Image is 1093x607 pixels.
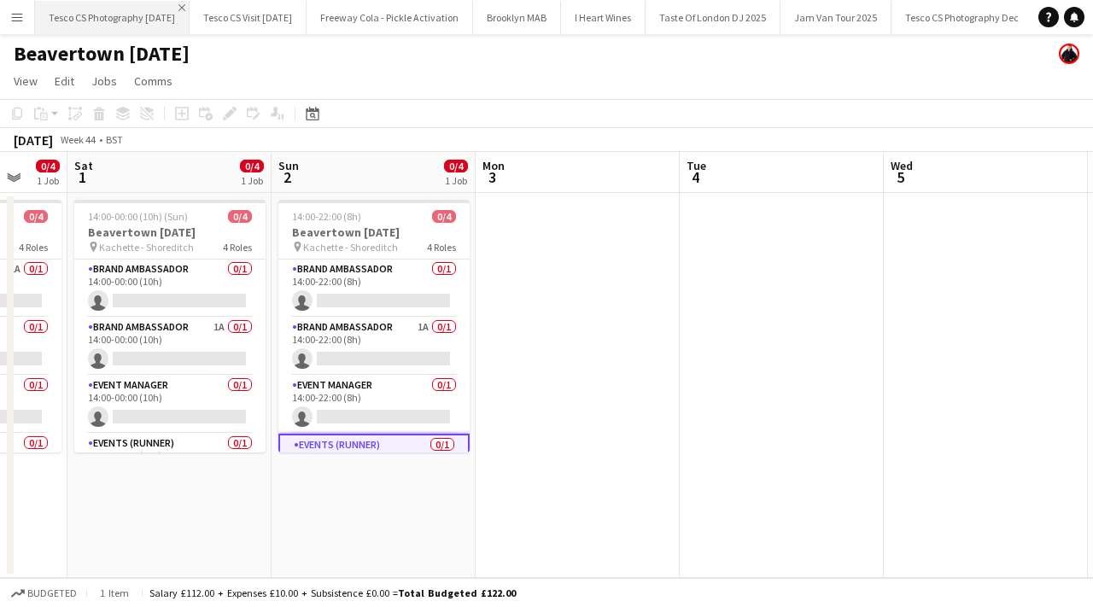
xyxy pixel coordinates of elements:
div: Salary £112.00 + Expenses £10.00 + Subsistence £0.00 = [149,587,516,599]
a: Comms [127,70,179,92]
a: Jobs [85,70,124,92]
span: 5 [888,167,913,187]
button: Tesco CS Photography Dec [891,1,1033,34]
span: 4 Roles [427,241,456,254]
span: 0/4 [36,160,60,172]
span: Mon [482,158,505,173]
span: Sat [74,158,93,173]
span: Tue [687,158,706,173]
h3: Beavertown [DATE] [278,225,470,240]
app-card-role: Events (Runner)0/114:00-22:00 (8h) [278,434,470,495]
div: 1 Job [37,174,59,187]
span: 2 [276,167,299,187]
app-card-role: Brand Ambassador1A0/114:00-00:00 (10h) [74,318,266,376]
h3: Beavertown [DATE] [74,225,266,240]
app-card-role: Brand Ambassador0/114:00-00:00 (10h) [74,260,266,318]
app-user-avatar: Danielle Ferguson [1059,44,1079,64]
button: Tesco CS Visit [DATE] [190,1,307,34]
span: 4 [684,167,706,187]
span: 4 Roles [223,241,252,254]
button: Taste Of London DJ 2025 [646,1,780,34]
button: Freeway Cola - Pickle Activation [307,1,473,34]
app-card-role: Event Manager0/114:00-00:00 (10h) [74,376,266,434]
button: Jam Van Tour 2025 [780,1,891,34]
button: Budgeted [9,584,79,603]
div: 1 Job [241,174,263,187]
span: Edit [55,73,74,89]
span: Wed [891,158,913,173]
span: 0/4 [444,160,468,172]
a: View [7,70,44,92]
div: [DATE] [14,131,53,149]
span: Sun [278,158,299,173]
span: Comms [134,73,172,89]
span: 3 [480,167,505,187]
app-card-role: Events (Runner)0/114:00-00:00 (10h) [74,434,266,492]
span: 14:00-22:00 (8h) [292,210,361,223]
span: 0/4 [228,210,252,223]
span: Kachette - Shoreditch [303,241,398,254]
a: Edit [48,70,81,92]
span: 1 [72,167,93,187]
span: View [14,73,38,89]
span: Kachette - Shoreditch [99,241,194,254]
button: Brooklyn MAB [473,1,561,34]
button: Tesco CS Photography [DATE] [35,1,190,34]
app-card-role: Event Manager0/114:00-22:00 (8h) [278,376,470,434]
div: BST [106,133,123,146]
span: 14:00-00:00 (10h) (Sun) [88,210,188,223]
div: 1 Job [445,174,467,187]
span: Jobs [91,73,117,89]
app-card-role: Brand Ambassador1A0/114:00-22:00 (8h) [278,318,470,376]
span: 0/4 [240,160,264,172]
app-job-card: 14:00-22:00 (8h)0/4Beavertown [DATE] Kachette - Shoreditch4 RolesBrand Ambassador0/114:00-22:00 (... [278,200,470,452]
button: I Heart Wines [561,1,646,34]
h1: Beavertown [DATE] [14,41,190,67]
span: Budgeted [27,587,77,599]
span: 0/4 [24,210,48,223]
app-card-role: Brand Ambassador0/114:00-22:00 (8h) [278,260,470,318]
span: 4 Roles [19,241,48,254]
span: Week 44 [56,133,99,146]
span: 1 item [94,587,135,599]
span: Total Budgeted £122.00 [398,587,516,599]
app-job-card: 14:00-00:00 (10h) (Sun)0/4Beavertown [DATE] Kachette - Shoreditch4 RolesBrand Ambassador0/114:00-... [74,200,266,452]
span: 0/4 [432,210,456,223]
